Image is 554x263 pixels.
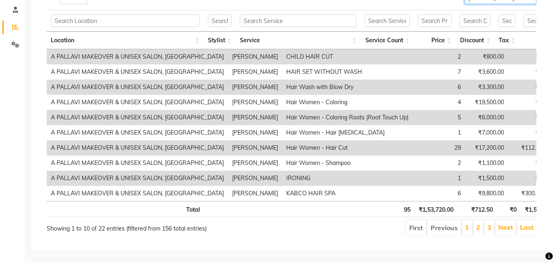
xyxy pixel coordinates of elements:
[228,110,282,125] td: [PERSON_NAME]
[413,171,465,186] td: 1
[508,80,547,95] td: ₹0
[47,110,228,125] td: A PALLAVI MAKEOVER & UNISEX SALON, [GEOGRAPHIC_DATA]
[458,201,497,217] th: ₹712.50
[228,80,282,95] td: [PERSON_NAME]
[498,223,513,231] a: Next
[413,156,465,171] td: 2
[414,32,455,49] th: Price: activate to sort column ascending
[47,140,228,156] td: A PALLAVI MAKEOVER & UNISEX SALON, [GEOGRAPHIC_DATA]
[282,80,413,95] td: Hair Wash with Blow Dry
[47,32,204,49] th: Location: activate to sort column ascending
[413,49,465,64] td: 2
[465,140,508,156] td: ₹17,200.00
[508,156,547,171] td: ₹0
[413,140,465,156] td: 29
[47,95,228,110] td: A PALLAVI MAKEOVER & UNISEX SALON, [GEOGRAPHIC_DATA]
[508,64,547,80] td: ₹0
[228,95,282,110] td: [PERSON_NAME]
[282,110,413,125] td: Hair Women - Coloring Roots (Root Touch Up)
[47,125,228,140] td: A PALLAVI MAKEOVER & UNISEX SALON, [GEOGRAPHIC_DATA]
[413,80,465,95] td: 6
[415,201,458,217] th: ₹1,53,720.00
[495,32,520,49] th: Tax: activate to sort column ascending
[465,223,469,231] a: 1
[47,64,228,80] td: A PALLAVI MAKEOVER & UNISEX SALON, [GEOGRAPHIC_DATA]
[508,125,547,140] td: ₹0
[508,110,547,125] td: ₹0
[508,49,547,64] td: ₹0
[465,110,508,125] td: ₹6,000.00
[236,32,361,49] th: Service: activate to sort column ascending
[418,14,451,27] input: Search Price
[465,80,508,95] td: ₹3,300.00
[47,171,228,186] td: A PALLAVI MAKEOVER & UNISEX SALON, [GEOGRAPHIC_DATA]
[47,156,228,171] td: A PALLAVI MAKEOVER & UNISEX SALON, [GEOGRAPHIC_DATA]
[47,49,228,64] td: A PALLAVI MAKEOVER & UNISEX SALON, [GEOGRAPHIC_DATA]
[282,64,413,80] td: HAIR SET WITHOUT WASH
[476,223,480,231] a: 2
[413,95,465,110] td: 4
[487,223,491,231] a: 3
[465,125,508,140] td: ₹7,000.00
[228,49,282,64] td: [PERSON_NAME]
[282,171,413,186] td: IRONING
[465,156,508,171] td: ₹1,100.00
[465,49,508,64] td: ₹800.00
[465,95,508,110] td: ₹19,500.00
[47,201,204,217] th: Total
[282,140,413,156] td: Hair Women - Hair Cut
[47,80,228,95] td: A PALLAVI MAKEOVER & UNISEX SALON, [GEOGRAPHIC_DATA]
[282,186,413,201] td: KABCO HAIR SPA
[362,201,415,217] th: 95
[282,156,413,171] td: Hair Women - Shampoo
[240,14,357,27] input: Search Service
[508,140,547,156] td: ₹112.50
[228,140,282,156] td: [PERSON_NAME]
[228,186,282,201] td: [PERSON_NAME]
[208,14,232,27] input: Search Stylist
[456,32,495,49] th: Discount: activate to sort column ascending
[365,14,410,27] input: Search Service Count
[508,95,547,110] td: ₹0
[499,14,515,27] input: Search Tax
[360,32,414,49] th: Service Count: activate to sort column ascending
[228,171,282,186] td: [PERSON_NAME]
[465,186,508,201] td: ₹9,800.00
[460,14,491,27] input: Search Discount
[497,201,521,217] th: ₹0
[520,223,533,231] a: Last
[508,186,547,201] td: ₹300.00
[465,64,508,80] td: ₹3,600.00
[413,186,465,201] td: 6
[47,186,228,201] td: A PALLAVI MAKEOVER & UNISEX SALON, [GEOGRAPHIC_DATA]
[228,125,282,140] td: [PERSON_NAME]
[508,171,547,186] td: ₹0
[413,125,465,140] td: 1
[282,125,413,140] td: Hair Women - Hair [MEDICAL_DATA]
[282,95,413,110] td: Hair Women - Coloring
[465,171,508,186] td: ₹1,500.00
[204,32,236,49] th: Stylist: activate to sort column ascending
[282,49,413,64] td: CHILD HAIR CUT
[413,110,465,125] td: 5
[413,64,465,80] td: 7
[228,156,282,171] td: [PERSON_NAME]
[47,220,244,233] div: Showing 1 to 10 of 22 entries (filtered from 156 total entries)
[51,14,200,27] input: Search Location
[228,64,282,80] td: [PERSON_NAME]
